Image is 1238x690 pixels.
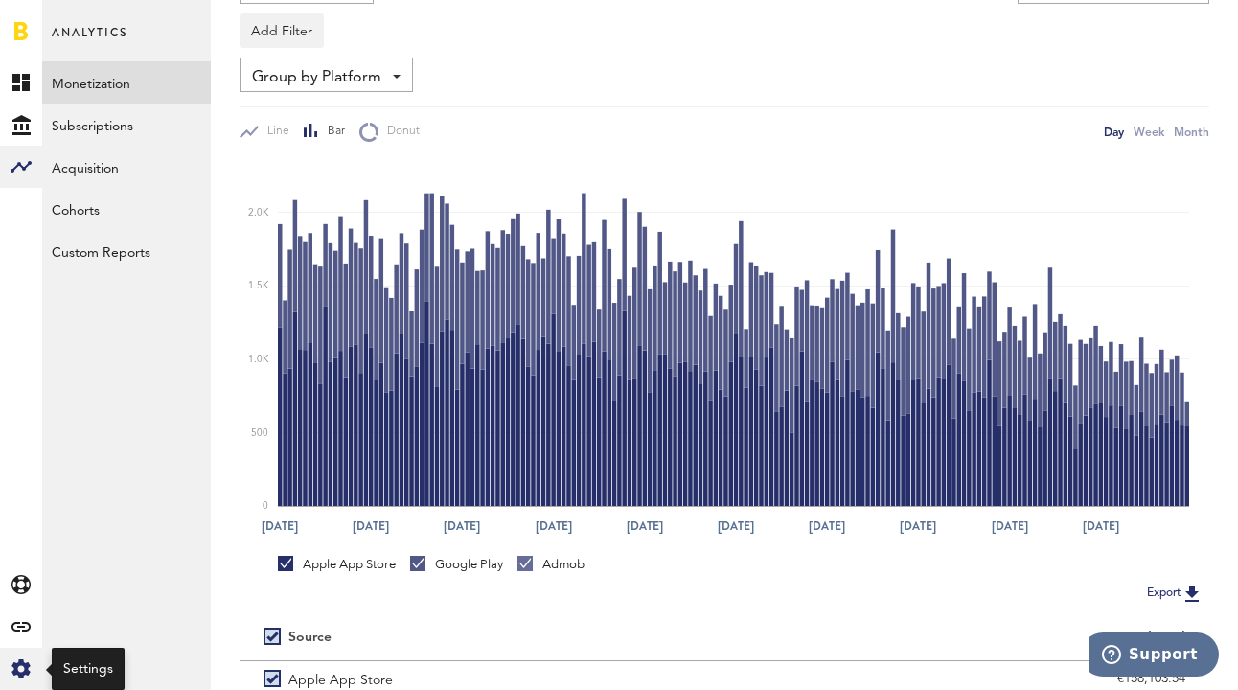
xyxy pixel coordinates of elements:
[319,124,345,140] span: Bar
[627,517,663,535] text: [DATE]
[992,517,1028,535] text: [DATE]
[1134,122,1164,142] div: Week
[263,501,268,511] text: 0
[809,517,845,535] text: [DATE]
[536,517,572,535] text: [DATE]
[42,188,211,230] a: Cohorts
[517,556,585,573] div: Admob
[42,61,211,103] a: Monetization
[248,282,269,291] text: 1.5K
[240,13,324,48] button: Add Filter
[353,517,389,535] text: [DATE]
[42,146,211,188] a: Acquisition
[42,230,211,272] a: Custom Reports
[748,630,1185,646] div: Period total
[1174,122,1209,142] div: Month
[278,556,396,573] div: Apple App Store
[378,124,420,140] span: Donut
[900,517,936,535] text: [DATE]
[42,103,211,146] a: Subscriptions
[259,124,289,140] span: Line
[444,517,480,535] text: [DATE]
[1104,122,1124,142] div: Day
[288,630,332,646] div: Source
[1089,632,1219,680] iframe: Opens a widget where you can find more information
[248,355,269,364] text: 1.0K
[1181,582,1204,605] img: Export
[1141,581,1209,606] button: Export
[248,208,269,218] text: 2.0K
[410,556,503,573] div: Google Play
[63,659,113,678] div: Settings
[262,517,298,535] text: [DATE]
[718,517,754,535] text: [DATE]
[252,61,381,94] span: Group by Platform
[52,21,127,61] span: Analytics
[1083,517,1119,535] text: [DATE]
[251,428,268,438] text: 500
